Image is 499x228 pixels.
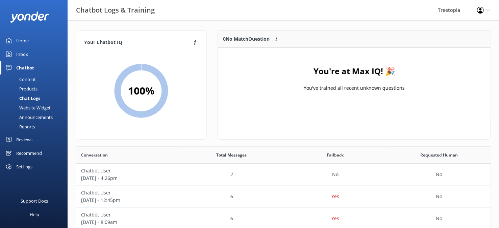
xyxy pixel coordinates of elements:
a: Content [4,75,68,84]
div: Support Docs [21,194,48,208]
p: Yes [331,215,339,222]
p: [DATE] - 12:45pm [81,196,175,204]
span: Fallback [327,152,344,158]
p: Yes [331,193,339,200]
p: 2 [230,171,233,178]
p: [DATE] - 8:09am [81,219,175,226]
h4: Your Chatbot IQ [84,39,192,46]
a: Reports [4,122,68,131]
a: Announcements [4,112,68,122]
p: Chatbot User [81,211,175,219]
div: Chat Logs [4,94,40,103]
div: Announcements [4,112,53,122]
p: 0 No Match Question [223,35,270,43]
span: Conversation [81,152,108,158]
a: Products [4,84,68,94]
div: grid [218,48,491,116]
div: Website Widget [4,103,51,112]
a: Website Widget [4,103,68,112]
div: row [76,164,491,186]
div: Reports [4,122,35,131]
div: Chatbot [16,61,34,75]
p: [DATE] - 4:26pm [81,174,175,182]
div: Settings [16,160,32,173]
div: Reviews [16,133,32,146]
h4: You're at Max IQ! 🎉 [314,65,395,78]
p: No [436,215,442,222]
p: Chatbot User [81,167,175,174]
h2: 100 % [128,83,154,99]
p: 6 [230,193,233,200]
h3: Chatbot Logs & Training [76,5,155,16]
p: You've trained all recent unknown questions [304,84,405,92]
span: Requested Human [420,152,458,158]
p: Chatbot User [81,189,175,196]
img: yonder-white-logo.png [10,12,49,23]
p: 6 [230,215,233,222]
div: Inbox [16,47,28,61]
p: No [436,171,442,178]
p: No [332,171,339,178]
span: Total Messages [217,152,247,158]
div: Products [4,84,38,94]
div: row [76,186,491,208]
div: Content [4,75,36,84]
div: Help [30,208,39,221]
div: Home [16,34,29,47]
p: No [436,193,442,200]
a: Chat Logs [4,94,68,103]
div: Recommend [16,146,42,160]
